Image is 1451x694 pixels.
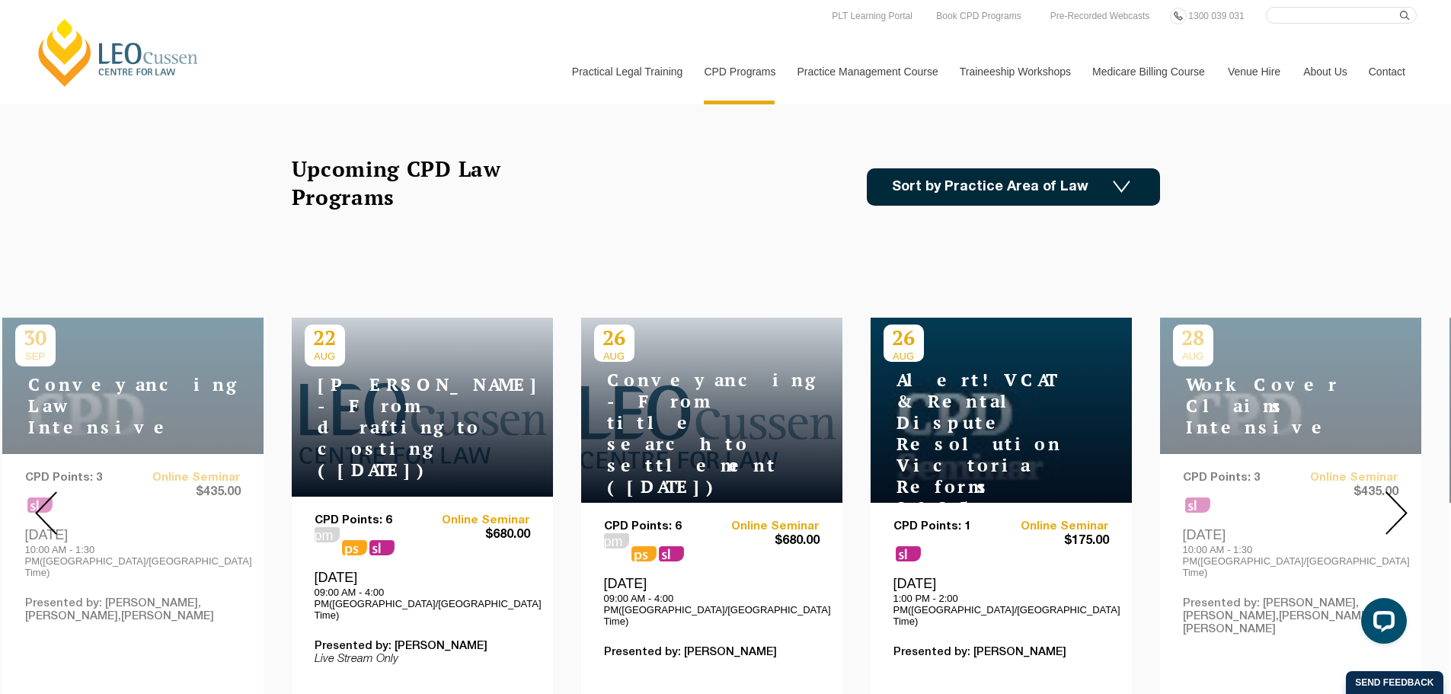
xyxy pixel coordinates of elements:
[884,325,924,350] p: 26
[34,17,203,88] a: [PERSON_NAME] Centre for Law
[711,533,820,549] span: $680.00
[893,520,1002,533] p: CPD Points: 1
[1292,39,1357,104] a: About Us
[342,540,367,555] span: ps
[369,540,395,555] span: sl
[1047,8,1154,24] a: Pre-Recorded Webcasts
[604,520,712,533] p: CPD Points: 6
[35,491,57,535] img: Prev
[1385,491,1408,535] img: Next
[315,587,530,621] p: 09:00 AM - 4:00 PM([GEOGRAPHIC_DATA]/[GEOGRAPHIC_DATA] Time)
[711,520,820,533] a: Online Seminar
[315,640,530,653] p: Presented by: [PERSON_NAME]
[315,569,530,621] div: [DATE]
[315,527,340,542] span: pm
[631,546,657,561] span: ps
[594,369,785,497] h4: Conveyancing - From title search to settlement ([DATE])
[292,155,539,211] h2: Upcoming CPD Law Programs
[896,546,921,561] span: sl
[315,514,423,527] p: CPD Points: 6
[604,593,820,627] p: 09:00 AM - 4:00 PM([GEOGRAPHIC_DATA]/[GEOGRAPHIC_DATA] Time)
[786,39,948,104] a: Practice Management Course
[561,39,693,104] a: Practical Legal Training
[594,325,634,350] p: 26
[1081,39,1216,104] a: Medicare Billing Course
[422,514,530,527] a: Online Seminar
[893,575,1109,627] div: [DATE]
[604,575,820,627] div: [DATE]
[948,39,1081,104] a: Traineeship Workshops
[305,350,345,362] span: AUG
[604,533,629,548] span: pm
[692,39,785,104] a: CPD Programs
[1357,39,1417,104] a: Contact
[893,646,1109,659] p: Presented by: [PERSON_NAME]
[893,593,1109,627] p: 1:00 PM - 2:00 PM([GEOGRAPHIC_DATA]/[GEOGRAPHIC_DATA] Time)
[867,168,1160,206] a: Sort by Practice Area of Law
[1188,11,1244,21] span: 1300 039 031
[604,646,820,659] p: Presented by: [PERSON_NAME]
[305,325,345,350] p: 22
[315,653,530,666] p: Live Stream Only
[422,527,530,543] span: $680.00
[1216,39,1292,104] a: Venue Hire
[659,546,684,561] span: sl
[828,8,916,24] a: PLT Learning Portal
[1001,533,1109,549] span: $175.00
[1349,592,1413,656] iframe: LiveChat chat widget
[1001,520,1109,533] a: Online Seminar
[1113,181,1130,193] img: Icon
[305,374,495,481] h4: [PERSON_NAME] - From drafting to costing ([DATE])
[884,350,924,362] span: AUG
[594,350,634,362] span: AUG
[884,369,1074,519] h4: Alert! VCAT & Rental Dispute Resolution Victoria Reforms 2025
[932,8,1024,24] a: Book CPD Programs
[1184,8,1248,24] a: 1300 039 031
